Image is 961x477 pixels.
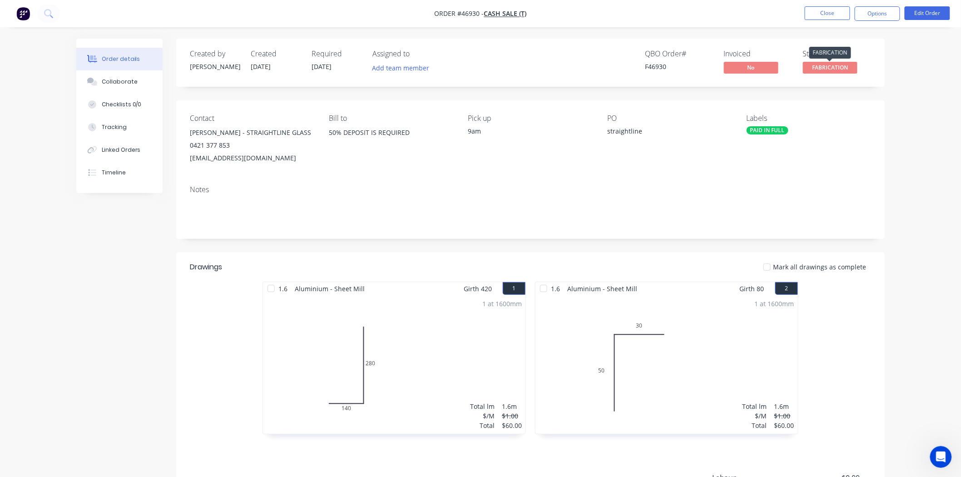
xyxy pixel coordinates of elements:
[470,421,495,430] div: Total
[905,6,950,20] button: Edit Order
[16,7,30,20] img: Factory
[367,62,434,74] button: Add team member
[803,62,857,75] button: FABRICATION
[76,70,163,93] button: Collaborate
[774,421,794,430] div: $60.00
[102,55,140,63] div: Order details
[190,114,314,123] div: Contact
[190,126,314,164] div: [PERSON_NAME] - STRAIGHTLINE GLASS0421 377 853[EMAIL_ADDRESS][DOMAIN_NAME]
[502,421,522,430] div: $60.00
[645,62,713,71] div: F46930
[372,50,463,58] div: Assigned to
[470,402,495,411] div: Total lm
[755,299,794,308] div: 1 at 1600mm
[468,126,593,136] div: 9am
[502,411,522,421] div: $1.00
[607,114,732,123] div: PO
[468,114,593,123] div: Pick up
[464,282,492,295] span: Girth 420
[724,62,778,73] span: No
[774,402,794,411] div: 1.6m
[805,6,850,20] button: Close
[190,152,314,164] div: [EMAIL_ADDRESS][DOMAIN_NAME]
[774,411,794,421] div: $1.00
[291,282,368,295] span: Aluminium - Sheet Mill
[275,282,291,295] span: 1.6
[743,411,767,421] div: $/M
[482,299,522,308] div: 1 at 1600mm
[251,62,271,71] span: [DATE]
[564,282,641,295] span: Aluminium - Sheet Mill
[775,282,798,295] button: 2
[76,93,163,116] button: Checklists 0/0
[484,10,527,18] a: CASH SALE (T)
[855,6,900,21] button: Options
[724,50,792,58] div: Invoiced
[190,262,222,273] div: Drawings
[535,295,798,434] div: 050301 at 1600mmTotal lm$/MTotal1.6m$1.00$60.00
[190,139,314,152] div: 0421 377 853
[747,114,871,123] div: Labels
[435,10,484,18] span: Order #46930 -
[809,47,851,59] div: FABRICATION
[190,185,871,194] div: Notes
[747,126,788,134] div: PAID IN FULL
[743,402,767,411] div: Total lm
[76,139,163,161] button: Linked Orders
[190,62,240,71] div: [PERSON_NAME]
[645,50,713,58] div: QBO Order #
[312,50,362,58] div: Required
[502,402,522,411] div: 1.6m
[607,126,721,139] div: straightline
[102,123,127,131] div: Tracking
[190,126,314,139] div: [PERSON_NAME] - STRAIGHTLINE GLASS
[312,62,332,71] span: [DATE]
[803,62,857,73] span: FABRICATION
[547,282,564,295] span: 1.6
[329,126,453,139] div: 50% DEPOSIT IS REQUIRED
[743,421,767,430] div: Total
[102,146,141,154] div: Linked Orders
[102,78,138,86] div: Collaborate
[102,100,142,109] div: Checklists 0/0
[470,411,495,421] div: $/M
[372,62,434,74] button: Add team member
[76,116,163,139] button: Tracking
[102,169,126,177] div: Timeline
[740,282,764,295] span: Girth 80
[803,50,871,58] div: Status
[190,50,240,58] div: Created by
[773,262,867,272] span: Mark all drawings as complete
[503,282,525,295] button: 1
[76,161,163,184] button: Timeline
[930,446,952,468] iframe: Intercom live chat
[76,48,163,70] button: Order details
[263,295,525,434] div: 01402801 at 1600mmTotal lm$/MTotal1.6m$1.00$60.00
[329,114,453,123] div: Bill to
[251,50,301,58] div: Created
[329,126,453,155] div: 50% DEPOSIT IS REQUIRED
